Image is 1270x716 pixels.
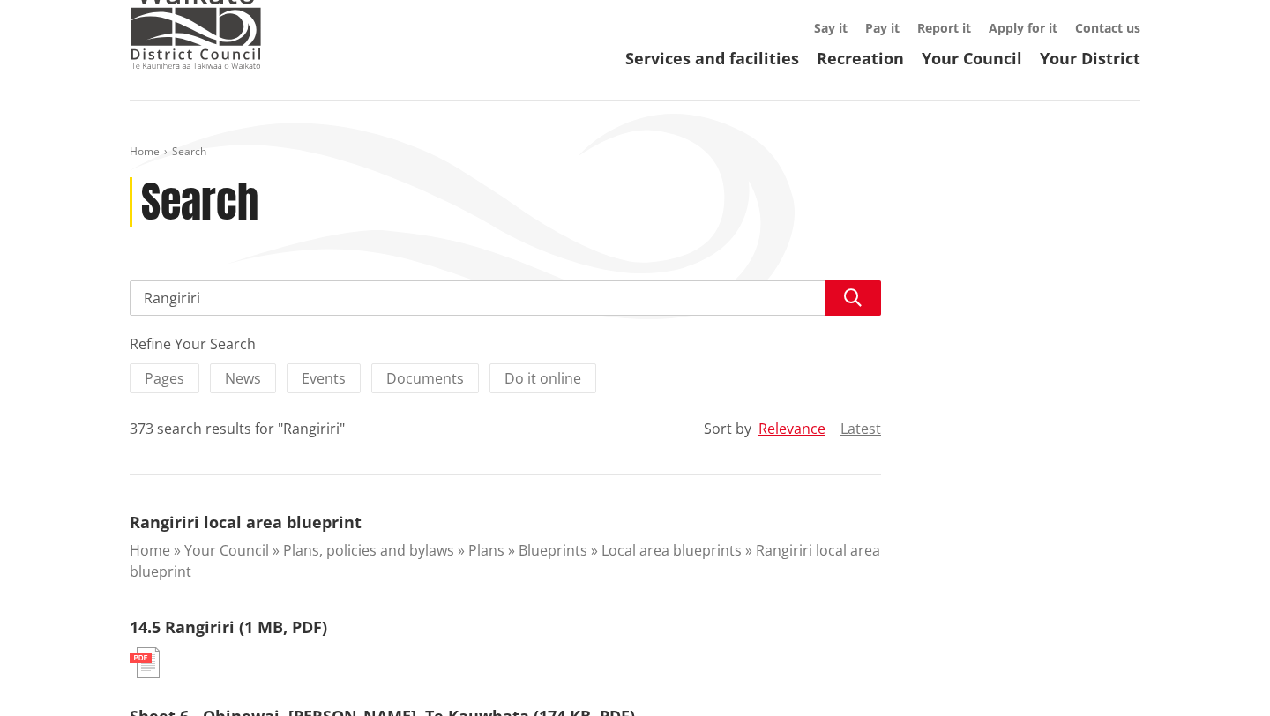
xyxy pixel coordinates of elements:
a: Plans, policies and bylaws [283,541,454,560]
span: Documents [386,369,464,388]
a: Report it [917,19,971,36]
a: Local area blueprints [601,541,742,560]
div: 373 search results for "Rangiriri" [130,418,345,439]
button: Relevance [758,421,825,436]
a: Pay it [865,19,900,36]
span: Events [302,369,346,388]
a: Recreation [817,48,904,69]
div: Refine Your Search [130,333,881,354]
a: Home [130,144,160,159]
a: Say it [814,19,848,36]
a: Contact us [1075,19,1140,36]
span: Do it online [504,369,581,388]
div: Sort by [704,418,751,439]
button: Latest [840,421,881,436]
a: Home [130,541,170,560]
span: News [225,369,261,388]
a: Your District [1040,48,1140,69]
a: 14.5 Rangiriri (1 MB, PDF) [130,616,327,638]
input: Search input [130,280,881,316]
iframe: Messenger Launcher [1189,642,1252,705]
h1: Search [141,177,258,228]
nav: breadcrumb [130,145,1140,160]
a: Your Council [184,541,269,560]
a: Plans [468,541,504,560]
a: Services and facilities [625,48,799,69]
img: document-pdf.svg [130,647,160,678]
span: Search [172,144,206,159]
a: Rangiriri local area blueprint [130,511,362,533]
a: Rangiriri local area blueprint [130,541,880,581]
a: Apply for it [989,19,1057,36]
a: Your Council [922,48,1022,69]
span: Pages [145,369,184,388]
a: Blueprints [519,541,587,560]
